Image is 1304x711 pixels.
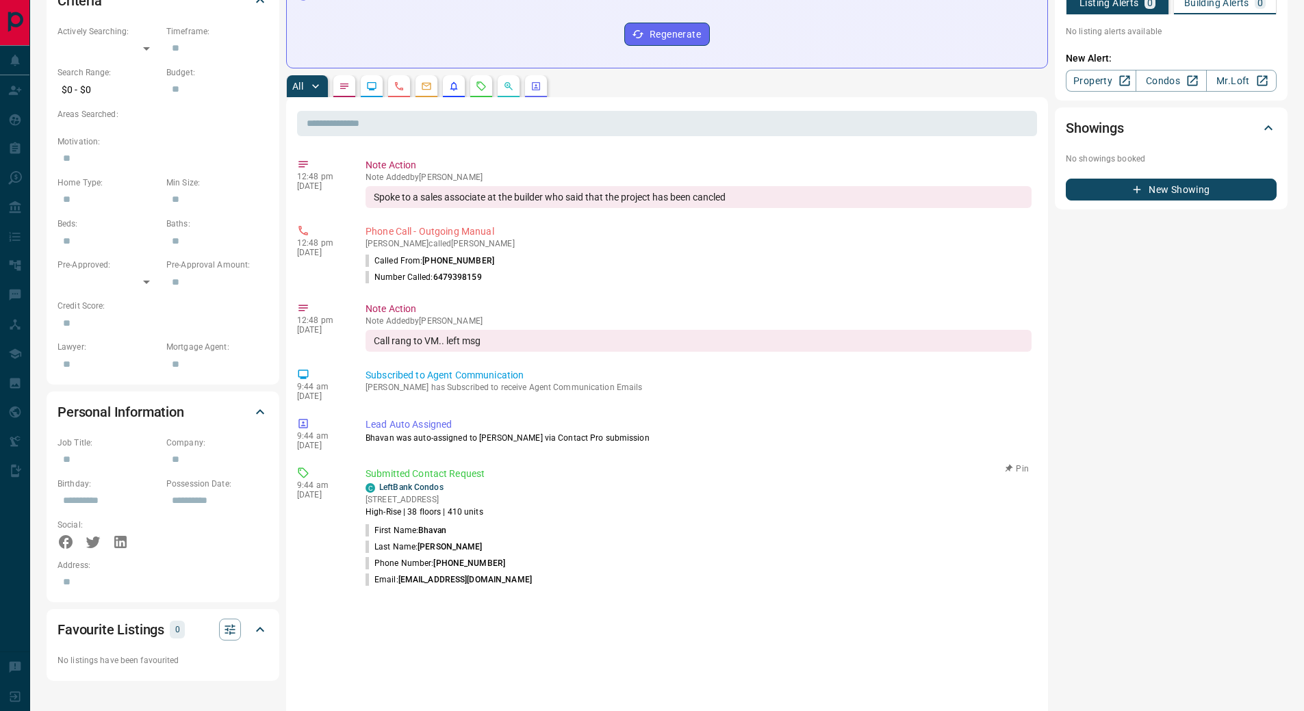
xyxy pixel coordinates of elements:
div: Spoke to a sales associate at the builder who said that the project has been cancled [366,186,1032,208]
p: [DATE] [297,181,345,191]
p: 12:48 pm [297,238,345,248]
p: Called From: [366,255,494,267]
p: New Alert: [1066,51,1277,66]
a: Mr.Loft [1206,70,1277,92]
p: Social: [57,519,159,531]
p: No listings have been favourited [57,654,268,667]
p: Submitted Contact Request [366,467,1032,481]
p: 9:44 am [297,480,345,490]
div: Favourite Listings0 [57,613,268,646]
div: condos.ca [366,483,375,493]
p: Mortgage Agent: [166,341,268,353]
p: 12:48 pm [297,172,345,181]
svg: Notes [339,81,350,92]
p: 12:48 pm [297,315,345,325]
p: Subscribed to Agent Communication [366,368,1032,383]
h2: Showings [1066,117,1124,139]
p: Beds: [57,218,159,230]
p: Min Size: [166,177,268,189]
p: Pre-Approval Amount: [166,259,268,271]
p: Number Called: [366,271,482,283]
svg: Emails [421,81,432,92]
p: Note Added by [PERSON_NAME] [366,172,1032,182]
span: [PERSON_NAME] [418,542,482,552]
p: Credit Score: [57,300,268,312]
div: Call rang to VM.. left msg [366,330,1032,352]
p: Job Title: [57,437,159,449]
p: [PERSON_NAME] called [PERSON_NAME] [366,239,1032,248]
p: [DATE] [297,325,345,335]
p: Home Type: [57,177,159,189]
p: Areas Searched: [57,108,268,120]
p: Baths: [166,218,268,230]
svg: Opportunities [503,81,514,92]
p: Possession Date: [166,478,268,490]
p: Address: [57,559,268,571]
p: Pre-Approved: [57,259,159,271]
span: Bhavan [418,526,446,535]
p: Budget: [166,66,268,79]
svg: Lead Browsing Activity [366,81,377,92]
div: Personal Information [57,396,268,428]
p: Lead Auto Assigned [366,417,1032,432]
p: No showings booked [1066,153,1277,165]
div: Showings [1066,112,1277,144]
svg: Agent Actions [530,81,541,92]
p: Note Action [366,158,1032,172]
p: Bhavan was auto-assigned to [PERSON_NAME] via Contact Pro submission [366,432,1032,444]
button: Regenerate [624,23,710,46]
h2: Favourite Listings [57,619,164,641]
svg: Requests [476,81,487,92]
p: No listing alerts available [1066,25,1277,38]
p: Last Name: [366,541,483,553]
p: [STREET_ADDRESS] [366,493,483,506]
p: [DATE] [297,391,345,401]
p: Search Range: [57,66,159,79]
p: Company: [166,437,268,449]
button: Pin [997,463,1037,475]
p: [PERSON_NAME] has Subscribed to receive Agent Communication Emails [366,383,1032,392]
p: Note Added by [PERSON_NAME] [366,316,1032,326]
p: High-Rise | 38 floors | 410 units [366,506,483,518]
p: [DATE] [297,490,345,500]
h2: Personal Information [57,401,184,423]
p: 9:44 am [297,382,345,391]
svg: Listing Alerts [448,81,459,92]
p: Phone Number: [366,557,505,569]
p: Actively Searching: [57,25,159,38]
p: Email: [366,573,532,586]
span: [EMAIL_ADDRESS][DOMAIN_NAME] [398,575,532,584]
p: Timeframe: [166,25,268,38]
p: 9:44 am [297,431,345,441]
a: Property [1066,70,1136,92]
p: 0 [174,622,181,637]
span: [PHONE_NUMBER] [422,256,494,266]
p: Phone Call - Outgoing Manual [366,224,1032,239]
span: 6479398159 [433,272,482,282]
a: Condos [1136,70,1206,92]
button: New Showing [1066,179,1277,201]
p: [DATE] [297,441,345,450]
p: Note Action [366,302,1032,316]
p: Lawyer: [57,341,159,353]
a: LeftBank Condos [379,482,444,492]
p: [DATE] [297,248,345,257]
p: $0 - $0 [57,79,159,101]
svg: Calls [394,81,405,92]
p: First Name: [366,524,446,537]
p: Motivation: [57,135,268,148]
span: [PHONE_NUMBER] [433,558,505,568]
p: Birthday: [57,478,159,490]
p: All [292,81,303,91]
